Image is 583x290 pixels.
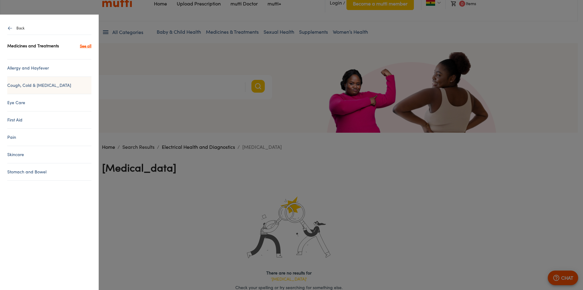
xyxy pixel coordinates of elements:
a: Allergy and Hayfever [7,64,91,72]
a: Skincare [7,151,91,158]
a: See all [80,42,91,49]
a: Pain [7,134,91,141]
a: Eye Care [7,99,91,106]
a: First Aid [7,116,91,124]
p: Back [16,26,25,31]
p: Medicines and Treatments [7,42,59,49]
a: Stomach and Bowel [7,168,91,176]
a: Cough, Cold & [MEDICAL_DATA] [7,82,91,89]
